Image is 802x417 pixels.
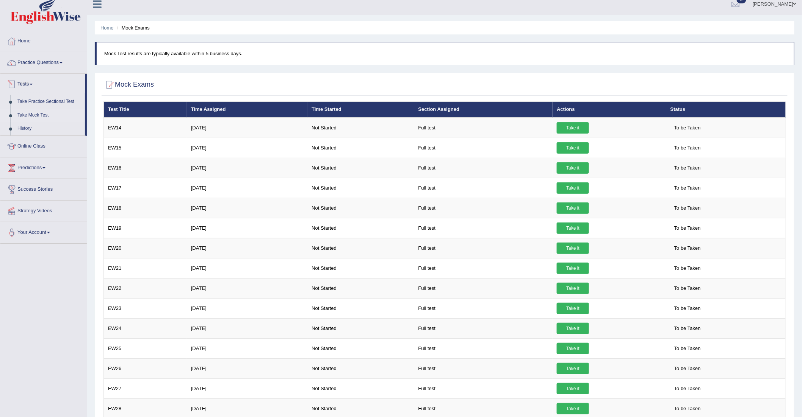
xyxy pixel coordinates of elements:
[187,102,307,118] th: Time Assigned
[0,157,87,176] a: Predictions
[104,138,187,158] td: EW15
[307,258,414,278] td: Not Started
[187,298,307,318] td: [DATE]
[187,138,307,158] td: [DATE]
[307,158,414,178] td: Not Started
[670,263,705,274] span: To be Taken
[187,158,307,178] td: [DATE]
[557,182,589,194] a: Take it
[0,222,87,241] a: Your Account
[0,31,87,50] a: Home
[187,178,307,198] td: [DATE]
[414,378,553,398] td: Full test
[414,198,553,218] td: Full test
[187,198,307,218] td: [DATE]
[414,118,553,138] td: Full test
[0,136,87,155] a: Online Class
[187,238,307,258] td: [DATE]
[307,138,414,158] td: Not Started
[115,24,150,31] li: Mock Exams
[414,218,553,238] td: Full test
[187,218,307,238] td: [DATE]
[104,198,187,218] td: EW18
[307,102,414,118] th: Time Started
[307,238,414,258] td: Not Started
[104,50,786,57] p: Mock Test results are typically available within 5 business days.
[187,338,307,358] td: [DATE]
[670,363,705,374] span: To be Taken
[670,243,705,254] span: To be Taken
[414,102,553,118] th: Section Assigned
[100,25,114,31] a: Home
[557,122,589,134] a: Take it
[670,182,705,194] span: To be Taken
[187,318,307,338] td: [DATE]
[307,278,414,298] td: Not Started
[557,162,589,174] a: Take it
[307,118,414,138] td: Not Started
[414,258,553,278] td: Full test
[557,243,589,254] a: Take it
[104,298,187,318] td: EW23
[0,179,87,198] a: Success Stories
[553,102,666,118] th: Actions
[670,323,705,334] span: To be Taken
[557,323,589,334] a: Take it
[104,238,187,258] td: EW20
[557,303,589,314] a: Take it
[187,378,307,398] td: [DATE]
[104,178,187,198] td: EW17
[414,158,553,178] td: Full test
[307,318,414,338] td: Not Started
[103,79,154,90] h2: Mock Exams
[557,283,589,294] a: Take it
[104,338,187,358] td: EW25
[414,318,553,338] td: Full test
[187,258,307,278] td: [DATE]
[104,158,187,178] td: EW16
[557,142,589,154] a: Take it
[670,162,705,174] span: To be Taken
[187,358,307,378] td: [DATE]
[557,403,589,414] a: Take it
[14,122,85,135] a: History
[14,109,85,122] a: Take Mock Test
[670,122,705,134] span: To be Taken
[557,263,589,274] a: Take it
[0,74,85,93] a: Tests
[307,378,414,398] td: Not Started
[14,95,85,109] a: Take Practice Sectional Test
[557,223,589,234] a: Take it
[557,202,589,214] a: Take it
[670,403,705,414] span: To be Taken
[670,202,705,214] span: To be Taken
[414,338,553,358] td: Full test
[104,278,187,298] td: EW22
[104,118,187,138] td: EW14
[557,343,589,354] a: Take it
[0,201,87,219] a: Strategy Videos
[307,338,414,358] td: Not Started
[557,383,589,394] a: Take it
[414,298,553,318] td: Full test
[104,378,187,398] td: EW27
[670,343,705,354] span: To be Taken
[557,363,589,374] a: Take it
[414,178,553,198] td: Full test
[307,358,414,378] td: Not Started
[187,118,307,138] td: [DATE]
[414,278,553,298] td: Full test
[414,238,553,258] td: Full test
[104,218,187,238] td: EW19
[670,142,705,154] span: To be Taken
[307,178,414,198] td: Not Started
[104,102,187,118] th: Test Title
[307,298,414,318] td: Not Started
[670,383,705,394] span: To be Taken
[666,102,786,118] th: Status
[104,258,187,278] td: EW21
[414,138,553,158] td: Full test
[670,303,705,314] span: To be Taken
[307,198,414,218] td: Not Started
[187,278,307,298] td: [DATE]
